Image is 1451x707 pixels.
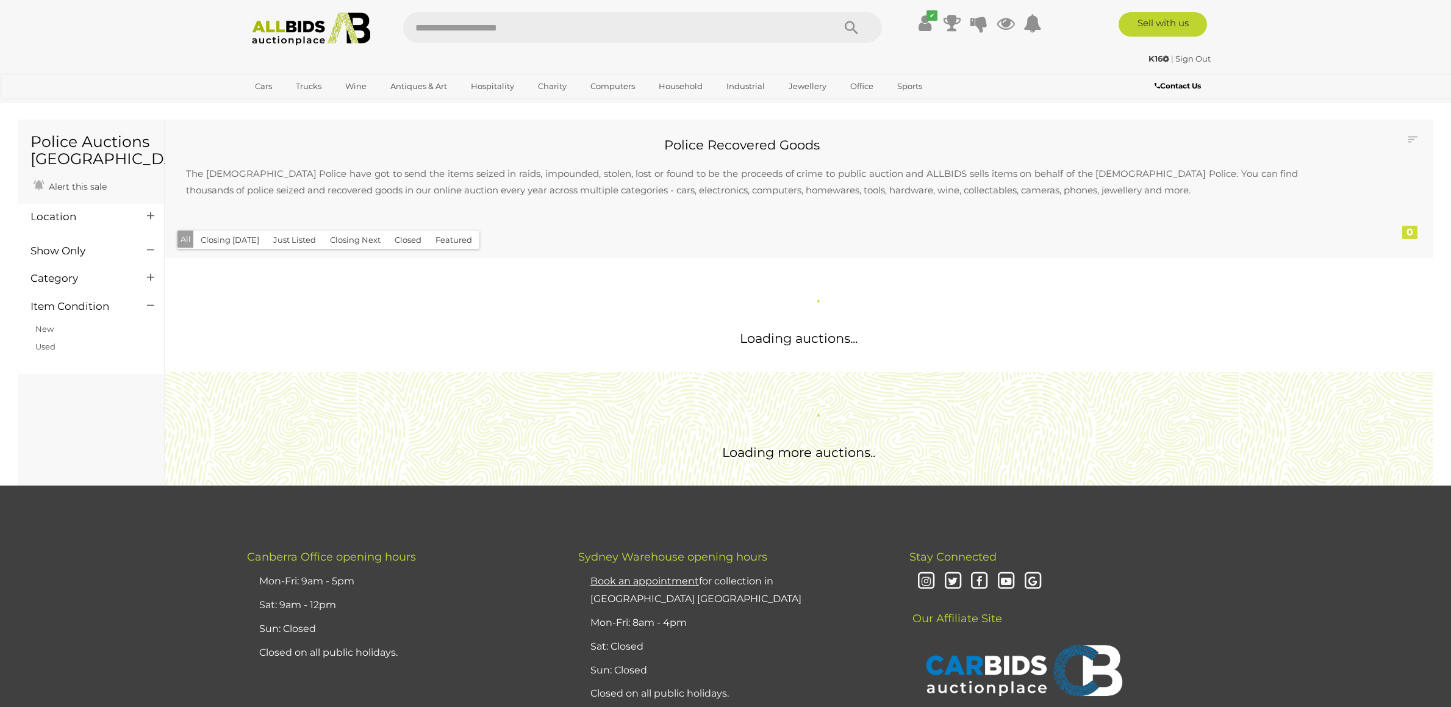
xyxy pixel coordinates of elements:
i: Facebook [969,571,990,592]
li: Mon-Fri: 9am - 5pm [256,570,548,594]
a: [GEOGRAPHIC_DATA] [247,96,349,117]
a: Computers [582,76,643,96]
a: Sign Out [1175,54,1211,63]
span: Our Affiliate Site [909,594,1002,625]
b: Contact Us [1155,81,1201,90]
a: K16 [1148,54,1171,63]
i: Instagram [915,571,937,592]
li: Sat: Closed [587,635,879,659]
u: Book an appointment [590,575,699,587]
span: Stay Connected [909,550,997,564]
a: Industrial [718,76,773,96]
li: Closed on all public holidays. [256,641,548,665]
span: Alert this sale [46,181,107,192]
a: Cars [247,76,280,96]
button: Search [821,12,882,43]
a: Contact Us [1155,79,1204,93]
span: Loading auctions... [740,331,858,346]
h4: Location [30,211,129,223]
button: Closing [DATE] [193,231,267,249]
a: Antiques & Art [382,76,455,96]
p: The [DEMOGRAPHIC_DATA] Police have got to send the items seized in raids, impounded, stolen, lost... [174,153,1310,210]
li: Closed on all public holidays. [587,682,879,706]
a: ✔ [916,12,934,34]
h1: Police Auctions [GEOGRAPHIC_DATA] [30,134,152,167]
span: Sydney Warehouse opening hours [578,550,767,564]
li: Sun: Closed [256,617,548,641]
li: Mon-Fri: 8am - 4pm [587,611,879,635]
a: Household [651,76,711,96]
button: Just Listed [266,231,323,249]
a: Charity [530,76,575,96]
a: Used [35,342,56,351]
a: New [35,324,54,334]
button: All [177,231,194,248]
a: Book an appointmentfor collection in [GEOGRAPHIC_DATA] [GEOGRAPHIC_DATA] [590,575,801,605]
a: Jewellery [781,76,834,96]
h2: Police Recovered Goods [174,138,1310,152]
button: Closing Next [323,231,388,249]
a: Wine [337,76,374,96]
i: Youtube [995,571,1017,592]
a: Hospitality [463,76,522,96]
span: | [1171,54,1173,63]
i: Google [1022,571,1044,592]
li: Sat: 9am - 12pm [256,594,548,617]
button: Featured [428,231,479,249]
div: 0 [1402,226,1417,239]
i: ✔ [926,10,937,21]
strong: K16 [1148,54,1169,63]
h4: Item Condition [30,301,129,312]
span: Loading more auctions.. [722,445,875,460]
i: Twitter [942,571,964,592]
h4: Show Only [30,245,129,257]
a: Office [842,76,881,96]
li: Sun: Closed [587,659,879,683]
a: Trucks [288,76,329,96]
a: Sell with us [1119,12,1207,37]
a: Alert this sale [30,176,110,195]
a: Sports [889,76,930,96]
h4: Category [30,273,129,284]
button: Closed [387,231,429,249]
img: Allbids.com.au [245,12,378,46]
span: Canberra Office opening hours [247,550,416,564]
